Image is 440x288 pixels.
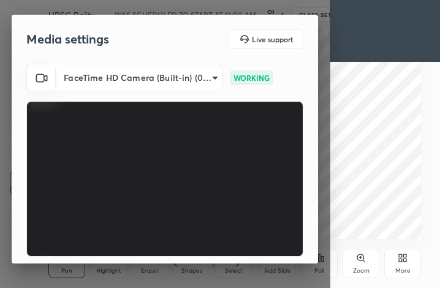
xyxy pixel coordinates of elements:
div: More [395,268,411,274]
h5: Live support [252,36,293,43]
h2: Media settings [26,31,109,47]
p: WORKING [233,72,270,83]
div: Zoom [353,268,370,274]
div: FaceTime HD Camera (Built-in) (05ac:8514) [56,64,222,91]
